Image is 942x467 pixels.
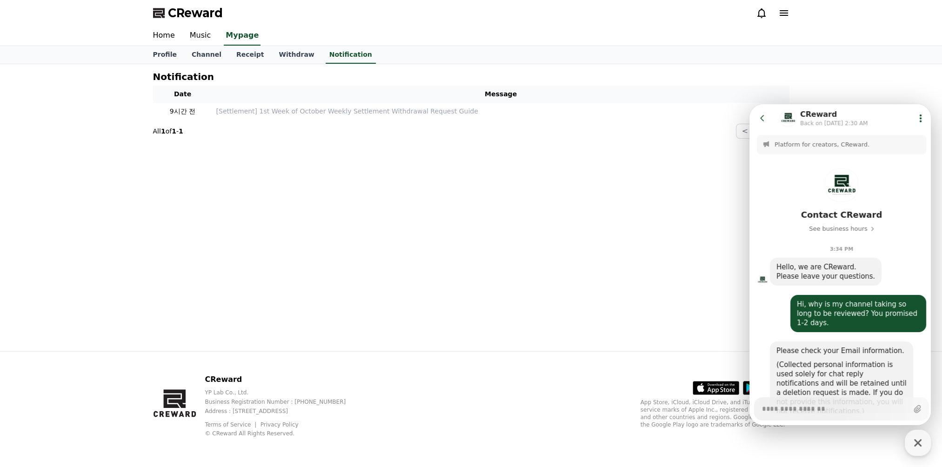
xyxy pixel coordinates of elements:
p: Business Registration Number : [PHONE_NUMBER] [205,398,361,406]
p: 9시간 전 [157,107,209,116]
span: CReward [168,6,223,20]
a: [Settlement] 1st Week of October Weekly Settlement Withdrawal Request Guide [216,107,786,116]
th: Date [153,86,213,103]
a: Profile [146,46,184,64]
th: Message [213,86,789,103]
a: Receipt [229,46,272,64]
a: Privacy Policy [261,421,299,428]
p: Address : [STREET_ADDRESS] [205,407,361,415]
a: Mypage [224,26,261,46]
a: Terms of Service [205,421,258,428]
p: CReward [205,374,361,385]
p: © CReward All Rights Reserved. [205,430,361,437]
strong: 1 [179,127,183,135]
a: Home [146,26,182,46]
h4: Notification [153,72,214,82]
p: All of - [153,127,183,136]
a: Notification [326,46,376,64]
strong: 1 [161,127,166,135]
p: App Store, iCloud, iCloud Drive, and iTunes Store are service marks of Apple Inc., registered in ... [641,399,789,428]
button: < [736,124,754,139]
strong: 1 [172,127,176,135]
a: Music [182,26,219,46]
iframe: Channel chat [749,104,931,425]
a: Channel [184,46,229,64]
p: YP Lab Co., Ltd. [205,389,361,396]
a: CReward [153,6,223,20]
a: Withdraw [271,46,321,64]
